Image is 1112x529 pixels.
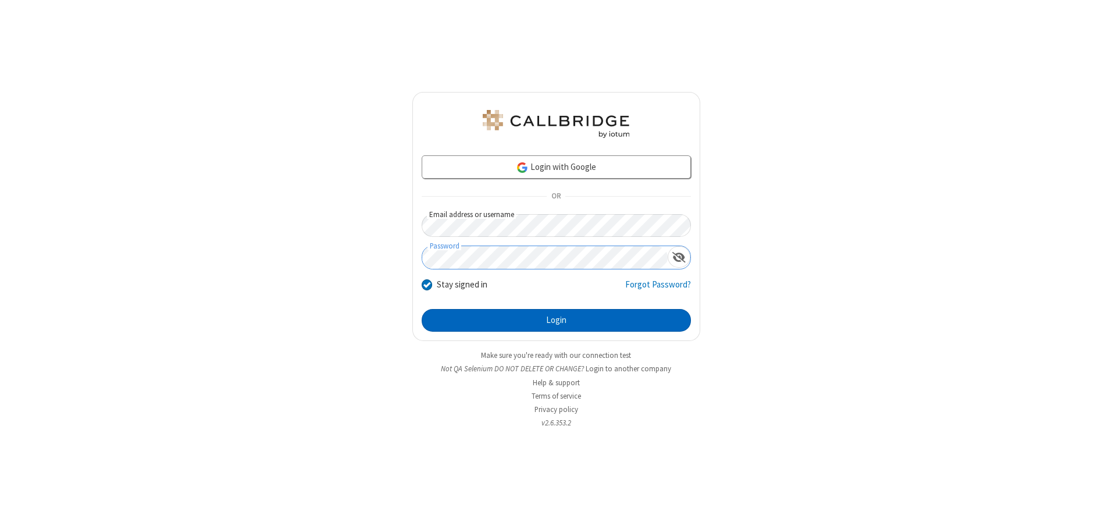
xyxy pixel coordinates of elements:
a: Privacy policy [534,404,578,414]
a: Login with Google [422,155,691,179]
input: Email address or username [422,214,691,237]
span: OR [547,189,565,205]
a: Forgot Password? [625,278,691,300]
a: Help & support [533,378,580,388]
li: Not QA Selenium DO NOT DELETE OR CHANGE? [412,363,700,374]
img: google-icon.png [516,161,529,174]
a: Make sure you're ready with our connection test [481,350,631,360]
li: v2.6.353.2 [412,417,700,428]
button: Login [422,309,691,332]
a: Terms of service [532,391,581,401]
label: Stay signed in [437,278,487,292]
div: Show password [668,246,690,268]
button: Login to another company [586,363,671,374]
img: QA Selenium DO NOT DELETE OR CHANGE [480,110,632,138]
input: Password [422,246,668,269]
